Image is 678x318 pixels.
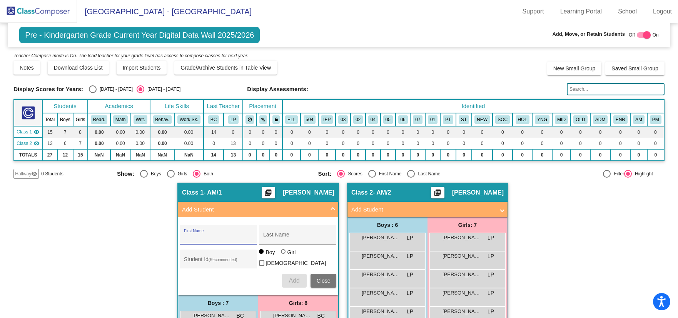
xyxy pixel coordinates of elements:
[257,113,270,126] th: Keep with students
[488,234,494,242] span: LP
[459,115,469,124] button: ST
[647,149,664,161] td: 0
[647,113,664,126] th: Afternoon Pre-K request
[57,149,73,161] td: 12
[381,113,396,126] th: White
[318,149,336,161] td: 0
[440,138,456,149] td: 0
[42,149,57,161] td: 27
[257,138,270,149] td: 0
[13,86,83,93] span: Display Scores for Years:
[282,113,301,126] th: English Language Learner
[513,149,532,161] td: 0
[488,271,494,279] span: LP
[73,113,88,126] th: Girls
[182,205,325,214] mat-panel-title: Add Student
[474,115,490,124] button: NEW
[263,235,332,241] input: Last Name
[443,252,481,260] span: [PERSON_NAME]
[611,138,630,149] td: 0
[345,170,362,177] div: Scores
[289,277,299,284] span: Add
[443,308,481,315] span: [PERSON_NAME]
[336,113,351,126] th: Black
[351,149,366,161] td: 0
[17,128,32,135] span: Class 1
[410,113,425,126] th: Two or More Races
[431,187,444,198] button: Print Students Details
[611,149,630,161] td: 0
[590,138,611,149] td: 0
[175,170,187,177] div: Girls
[91,115,108,124] button: Read.
[366,138,381,149] td: 0
[282,126,301,138] td: 0
[495,115,510,124] button: SOC
[264,189,273,200] mat-icon: picture_as_pdf
[33,129,40,135] mat-icon: visibility
[573,115,587,124] button: OLD
[301,149,318,161] td: 0
[351,138,366,149] td: 0
[396,113,411,126] th: Native Hawaiian/Other Pacific Islander
[19,27,260,43] span: Pre - Kindergarten Grade Current Year Digital Data Wall 2025/2026
[590,126,611,138] td: 0
[174,126,204,138] td: 0.00
[456,126,472,138] td: 0
[57,138,73,149] td: 6
[110,149,131,161] td: NaN
[204,138,224,149] td: 0
[150,126,174,138] td: 0.00
[148,170,161,177] div: Boys
[204,189,222,196] span: - AM/1
[123,65,161,71] span: Import Students
[613,115,628,124] button: ENR
[174,61,277,75] button: Grade/Archive Students in Table View
[89,85,180,93] mat-radio-group: Select an option
[243,113,256,126] th: Keep away students
[362,252,400,260] span: [PERSON_NAME]
[472,149,493,161] td: 0
[243,100,282,113] th: Placement
[301,113,318,126] th: 504 Plan
[243,126,256,138] td: 0
[31,171,37,177] mat-icon: visibility_off
[353,115,363,124] button: 02
[224,138,243,149] td: 13
[488,252,494,260] span: LP
[425,149,440,161] td: 0
[17,140,32,147] span: Class 2
[48,61,109,75] button: Download Class List
[547,62,602,75] button: New Small Group
[174,149,204,161] td: NaN
[590,113,611,126] th: Administration Parent Input
[73,149,88,161] td: 15
[204,113,224,126] th: Becky Clawson
[611,65,658,72] span: Saved Small Group
[88,149,110,161] td: NaN
[144,86,180,93] div: [DATE] - [DATE]
[184,259,253,265] input: Student Id
[204,126,224,138] td: 14
[362,289,400,297] span: [PERSON_NAME]
[204,100,243,113] th: Last Teacher
[629,32,635,38] span: Off
[571,126,590,138] td: 0
[407,252,413,260] span: LP
[174,138,204,149] td: 0.00
[88,126,110,138] td: 0.00
[257,149,270,161] td: 0
[285,115,298,124] button: ELL
[368,115,378,124] button: 04
[488,308,494,316] span: LP
[407,271,413,279] span: LP
[13,61,40,75] button: Notes
[532,138,552,149] td: 0
[266,258,326,268] span: [DEMOGRAPHIC_DATA]
[270,113,282,126] th: Keep with teacher
[443,271,481,278] span: [PERSON_NAME]
[317,278,331,284] span: Close
[630,138,647,149] td: 0
[131,126,150,138] td: 0.00
[97,86,133,93] div: [DATE] - [DATE]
